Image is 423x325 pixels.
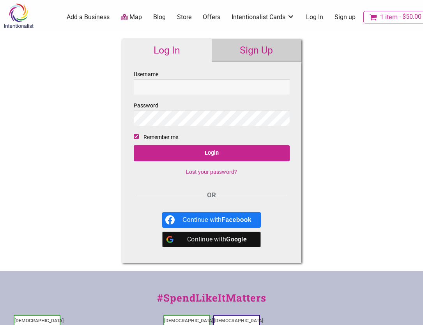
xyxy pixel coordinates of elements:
label: Remember me [143,132,178,142]
a: Log In [306,13,323,21]
a: Continue with <b>Google</b> [162,232,261,247]
input: Username [134,79,290,95]
label: Password [134,101,290,126]
b: Facebook [221,216,251,223]
div: Continue with [182,212,251,228]
a: Lost your password? [186,169,237,175]
div: OR [134,190,290,200]
input: Login [134,145,290,161]
a: Sign up [335,13,356,21]
a: Intentionalist Cards [232,13,295,21]
a: Blog [153,13,166,21]
a: Store [177,13,192,21]
label: Username [134,70,290,95]
span: $50.00 [398,14,421,20]
a: Sign Up [212,39,301,62]
i: Cart [370,13,379,21]
a: Add a Business [67,13,110,21]
span: 1 item [380,14,398,20]
a: Continue with <b>Facebook</b> [162,212,261,228]
div: Continue with [182,232,251,247]
input: Password [134,111,290,126]
a: Log In [122,39,212,62]
a: Map [121,13,142,22]
a: Offers [203,13,220,21]
b: Google [226,236,247,243]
